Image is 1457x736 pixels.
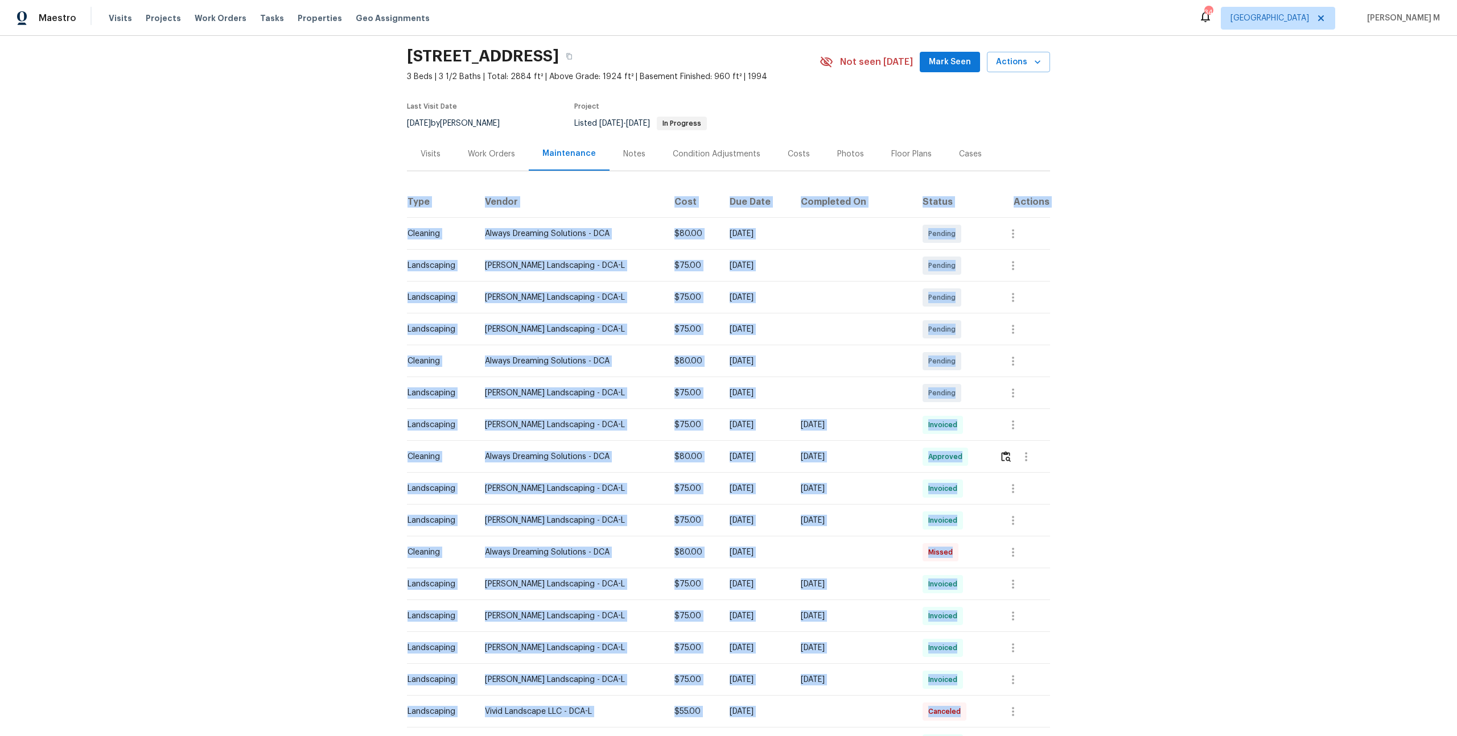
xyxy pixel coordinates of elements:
div: Landscaping [408,674,467,685]
div: Cases [959,148,982,160]
div: Landscaping [408,578,467,590]
span: In Progress [658,120,706,127]
span: Project [574,103,599,110]
span: Actions [996,55,1041,69]
div: [DATE] [730,451,783,462]
th: Status [913,186,990,218]
div: [PERSON_NAME] Landscaping - DCA-L [485,578,656,590]
div: [DATE] [801,610,904,622]
span: Pending [928,355,960,367]
div: [DATE] [730,610,783,622]
div: Notes [623,148,645,160]
div: Landscaping [408,642,467,654]
div: [DATE] [801,419,904,431]
span: Missed [928,547,957,558]
span: Tasks [260,14,284,22]
div: $75.00 [674,642,711,654]
div: [DATE] [730,228,783,239]
div: Landscaping [408,483,467,494]
div: Always Dreaming Solutions - DCA [485,547,656,558]
div: Cleaning [408,451,467,462]
th: Type [407,186,476,218]
div: [DATE] [730,419,783,431]
div: $75.00 [674,515,711,526]
div: [DATE] [730,292,783,303]
span: [PERSON_NAME] M [1363,13,1440,24]
button: Review Icon [999,443,1013,470]
div: [PERSON_NAME] Landscaping - DCA-L [485,292,656,303]
div: [DATE] [730,674,783,685]
div: by [PERSON_NAME] [407,117,513,130]
span: Projects [146,13,181,24]
h2: [STREET_ADDRESS] [407,51,559,62]
div: [PERSON_NAME] Landscaping - DCA-L [485,642,656,654]
div: $75.00 [674,674,711,685]
span: Geo Assignments [356,13,430,24]
div: [PERSON_NAME] Landscaping - DCA-L [485,324,656,335]
div: Maintenance [542,148,596,159]
div: Always Dreaming Solutions - DCA [485,451,656,462]
div: [DATE] [730,260,783,271]
div: $75.00 [674,610,711,622]
div: [PERSON_NAME] Landscaping - DCA-L [485,483,656,494]
span: [DATE] [407,119,431,127]
div: $75.00 [674,324,711,335]
span: 3 Beds | 3 1/2 Baths | Total: 2884 ft² | Above Grade: 1924 ft² | Basement Finished: 960 ft² | 1994 [407,71,820,82]
span: Canceled [928,706,965,717]
div: [PERSON_NAME] Landscaping - DCA-L [485,515,656,526]
th: Due Date [721,186,792,218]
div: $75.00 [674,483,711,494]
div: [DATE] [801,642,904,654]
th: Actions [990,186,1051,218]
div: Visits [421,148,441,160]
div: Landscaping [408,610,467,622]
span: Maestro [39,13,76,24]
div: $75.00 [674,419,711,431]
div: [DATE] [730,324,783,335]
div: [DATE] [730,483,783,494]
div: $75.00 [674,292,711,303]
button: Copy Address [559,46,579,67]
div: Landscaping [408,260,467,271]
span: Not seen [DATE] [840,56,913,68]
span: Pending [928,292,960,303]
div: Landscaping [408,292,467,303]
div: [DATE] [730,355,783,367]
span: Approved [928,451,967,462]
th: Vendor [476,186,665,218]
span: Invoiced [928,674,962,685]
div: [PERSON_NAME] Landscaping - DCA-L [485,387,656,399]
span: [GEOGRAPHIC_DATA] [1230,13,1309,24]
span: [DATE] [626,119,650,127]
div: [DATE] [730,515,783,526]
span: Invoiced [928,515,962,526]
div: Vivid Landscape LLC - DCA-L [485,706,656,717]
div: Work Orders [468,148,515,160]
div: [DATE] [801,674,904,685]
span: Pending [928,228,960,239]
span: Mark Seen [929,55,971,69]
span: Pending [928,260,960,271]
button: Mark Seen [920,52,980,73]
span: Invoiced [928,578,962,590]
div: [DATE] [801,483,904,494]
div: [PERSON_NAME] Landscaping - DCA-L [485,674,656,685]
div: Cleaning [408,547,467,558]
div: $75.00 [674,387,711,399]
th: Cost [665,186,721,218]
div: Condition Adjustments [673,148,760,160]
div: [DATE] [730,578,783,590]
div: Landscaping [408,515,467,526]
div: Landscaping [408,706,467,717]
span: Invoiced [928,483,962,494]
div: $80.00 [674,355,711,367]
div: [DATE] [801,451,904,462]
div: Landscaping [408,419,467,431]
th: Completed On [792,186,913,218]
span: Visits [109,13,132,24]
span: Pending [928,324,960,335]
span: Invoiced [928,419,962,431]
div: [DATE] [730,387,783,399]
div: Floor Plans [891,148,932,160]
div: $75.00 [674,578,711,590]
